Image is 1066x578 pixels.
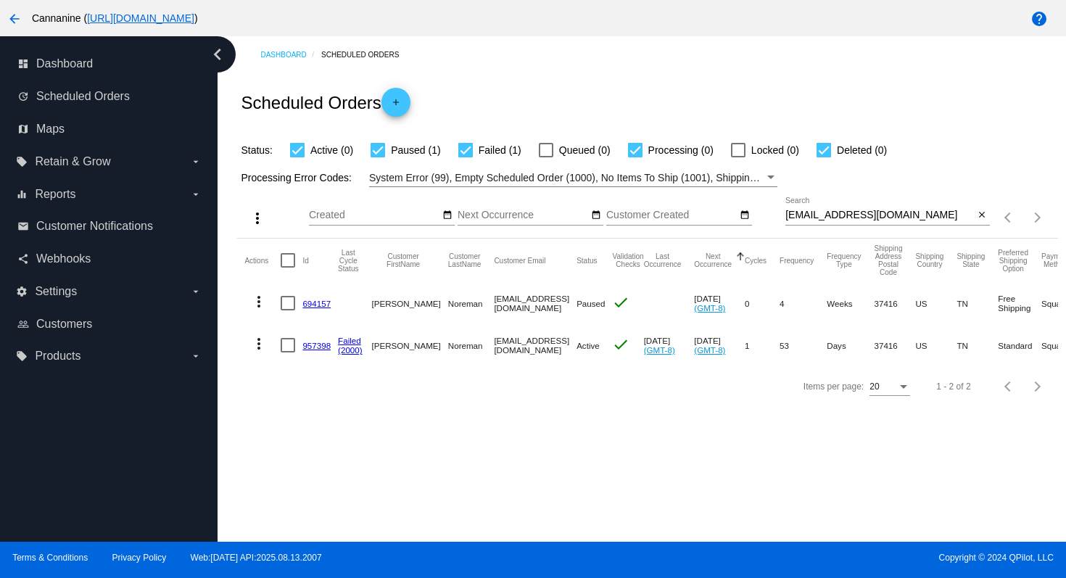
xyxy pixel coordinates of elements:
button: Change sorting for ShippingCountry [915,252,943,268]
mat-icon: more_vert [250,335,268,352]
a: (GMT-8) [694,303,725,313]
span: Webhooks [36,252,91,265]
a: map Maps [17,117,202,141]
mat-cell: [DATE] [694,324,745,366]
a: email Customer Notifications [17,215,202,238]
mat-cell: [PERSON_NAME] [371,282,447,324]
a: 694157 [302,299,331,308]
a: Privacy Policy [112,553,167,563]
button: Clear [975,208,990,223]
mat-icon: help [1030,10,1048,28]
div: Items per page: [803,381,864,392]
h2: Scheduled Orders [241,88,410,117]
button: Change sorting for ShippingPostcode [875,244,903,276]
a: [URL][DOMAIN_NAME] [87,12,194,24]
span: Customer Notifications [36,220,153,233]
span: Paused [577,299,605,308]
input: Customer Created [606,210,737,221]
button: Change sorting for FrequencyType [827,252,861,268]
a: (GMT-8) [694,345,725,355]
mat-cell: Days [827,324,874,366]
i: arrow_drop_down [190,350,202,362]
mat-cell: [EMAIL_ADDRESS][DOMAIN_NAME] [494,324,577,366]
a: share Webhooks [17,247,202,271]
span: Customers [36,318,92,331]
mat-icon: check [612,336,629,353]
a: Failed [338,336,361,345]
span: Queued (0) [559,141,611,159]
button: Change sorting for CustomerEmail [494,256,545,265]
a: Web:[DATE] API:2025.08.13.2007 [191,553,322,563]
span: Active [577,341,600,350]
mat-cell: [DATE] [694,282,745,324]
span: Processing Error Codes: [241,172,352,183]
a: Terms & Conditions [12,553,88,563]
i: update [17,91,29,102]
i: arrow_drop_down [190,189,202,200]
a: dashboard Dashboard [17,52,202,75]
i: dashboard [17,58,29,70]
span: Dashboard [36,57,93,70]
i: local_offer [16,156,28,168]
i: chevron_left [206,43,229,66]
mat-icon: close [977,210,987,221]
i: arrow_drop_down [190,156,202,168]
mat-icon: more_vert [249,210,266,227]
button: Change sorting for LastOccurrenceUtc [644,252,682,268]
span: Paused (1) [391,141,440,159]
button: Next page [1023,203,1052,232]
a: Scheduled Orders [321,44,412,66]
mat-icon: arrow_back [6,10,23,28]
a: (2000) [338,345,363,355]
mat-cell: Noreman [448,324,495,366]
mat-icon: date_range [591,210,601,221]
i: arrow_drop_down [190,286,202,297]
button: Change sorting for Id [302,256,308,265]
span: Failed (1) [479,141,521,159]
button: Previous page [994,372,1023,401]
span: Copyright © 2024 QPilot, LLC [545,553,1054,563]
button: Change sorting for CustomerLastName [448,252,482,268]
mat-cell: [PERSON_NAME] [371,324,447,366]
button: Change sorting for Cycles [745,256,767,265]
i: email [17,220,29,232]
mat-header-cell: Validation Checks [612,239,643,282]
mat-header-cell: Actions [244,239,281,282]
mat-icon: more_vert [250,293,268,310]
a: (GMT-8) [644,345,675,355]
mat-cell: Weeks [827,282,874,324]
mat-cell: 4 [780,282,827,324]
mat-cell: 0 [745,282,780,324]
div: 1 - 2 of 2 [936,381,970,392]
mat-cell: 37416 [875,324,916,366]
i: share [17,253,29,265]
mat-select: Items per page: [869,382,910,392]
span: Active (0) [310,141,353,159]
button: Change sorting for CustomerFirstName [371,252,434,268]
mat-cell: TN [956,282,998,324]
mat-cell: Noreman [448,282,495,324]
i: people_outline [17,318,29,330]
mat-select: Filter by Processing Error Codes [369,169,777,187]
span: Settings [35,285,77,298]
a: 957398 [302,341,331,350]
span: Cannanine ( ) [32,12,198,24]
a: people_outline Customers [17,313,202,336]
mat-icon: date_range [740,210,750,221]
input: Next Occurrence [458,210,588,221]
button: Change sorting for LastProcessingCycleId [338,249,358,273]
input: Search [785,210,975,221]
span: Products [35,350,80,363]
span: Processing (0) [648,141,714,159]
mat-cell: US [915,324,956,366]
button: Change sorting for Frequency [780,256,814,265]
a: update Scheduled Orders [17,85,202,108]
span: Maps [36,123,65,136]
span: Status: [241,144,273,156]
a: Dashboard [260,44,321,66]
span: 20 [869,381,879,392]
mat-cell: [EMAIL_ADDRESS][DOMAIN_NAME] [494,282,577,324]
span: Scheduled Orders [36,90,130,103]
mat-cell: TN [956,324,998,366]
button: Change sorting for PreferredShippingOption [998,249,1028,273]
